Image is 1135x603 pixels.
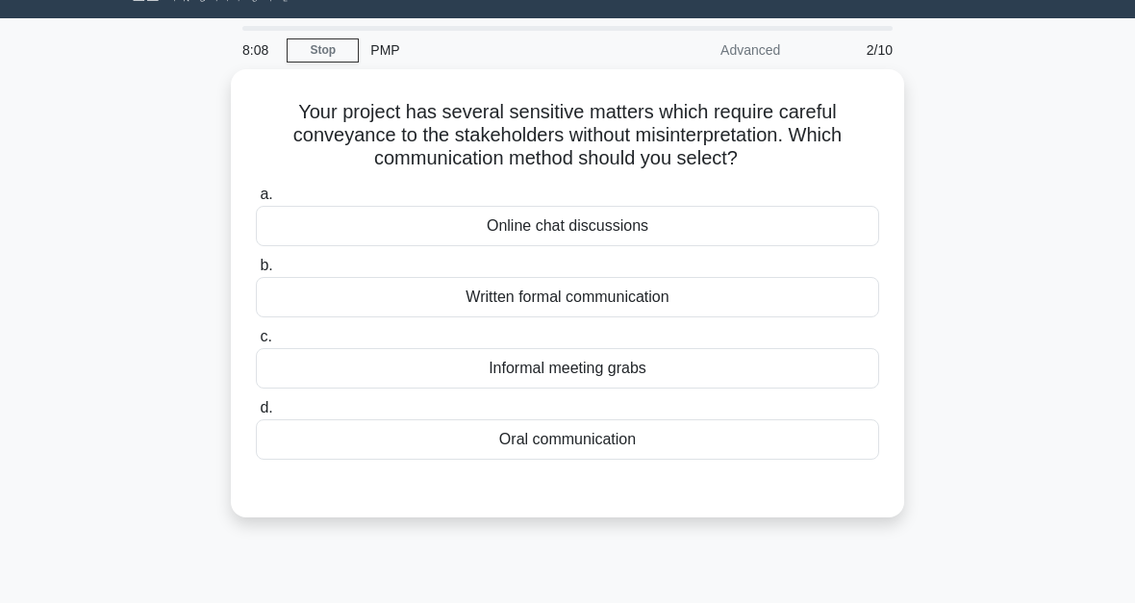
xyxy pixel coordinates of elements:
h5: Your project has several sensitive matters which require careful conveyance to the stakeholders w... [254,100,881,171]
div: PMP [359,31,623,69]
span: c. [260,328,271,344]
div: Online chat discussions [256,206,879,246]
div: Advanced [623,31,792,69]
span: d. [260,399,272,415]
span: b. [260,257,272,273]
span: a. [260,186,272,202]
div: 2/10 [792,31,904,69]
div: Oral communication [256,419,879,460]
div: Informal meeting grabs [256,348,879,389]
div: Written formal communication [256,277,879,317]
a: Stop [287,38,359,63]
div: 8:08 [231,31,287,69]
